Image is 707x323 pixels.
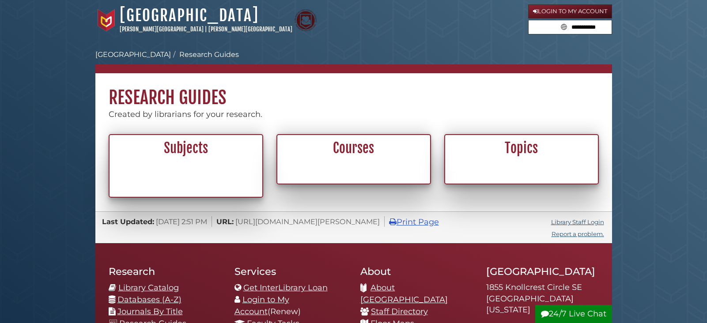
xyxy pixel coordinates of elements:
[528,20,612,35] form: Search library guides, policies, and FAQs.
[552,230,604,237] a: Report a problem.
[389,218,397,226] i: Print Page
[208,26,292,33] a: [PERSON_NAME][GEOGRAPHIC_DATA]
[179,50,239,59] a: Research Guides
[360,265,473,278] h2: About
[95,49,612,73] nav: breadcrumb
[156,217,207,226] span: [DATE] 2:51 PM
[120,26,204,33] a: [PERSON_NAME][GEOGRAPHIC_DATA]
[282,140,425,157] h2: Courses
[95,73,612,109] h1: Research Guides
[360,283,448,304] a: About [GEOGRAPHIC_DATA]
[551,218,604,225] a: Library Staff Login
[102,217,154,226] span: Last Updated:
[450,140,593,157] h2: Topics
[120,6,259,25] a: [GEOGRAPHIC_DATA]
[205,26,207,33] span: |
[95,50,171,59] a: [GEOGRAPHIC_DATA]
[535,305,612,323] button: 24/7 Live Chat
[216,217,234,226] span: URL:
[234,295,289,316] a: Login to My Account
[235,217,380,226] span: [URL][DOMAIN_NAME][PERSON_NAME]
[389,217,439,227] a: Print Page
[371,307,428,316] a: Staff Directory
[95,9,117,31] img: Calvin University
[243,283,328,293] a: Get InterLibrary Loan
[114,140,257,157] h2: Subjects
[109,109,262,119] span: Created by librarians for your research.
[558,20,570,32] button: Search
[486,282,599,316] address: 1855 Knollcrest Circle SE [GEOGRAPHIC_DATA][US_STATE]
[528,4,612,19] a: Login to My Account
[295,9,317,31] img: Calvin Theological Seminary
[486,265,599,278] h2: [GEOGRAPHIC_DATA]
[117,295,181,304] a: Databases (A-Z)
[234,265,347,278] h2: Services
[118,283,179,293] a: Library Catalog
[117,307,183,316] a: Journals By Title
[109,265,221,278] h2: Research
[234,294,347,318] li: (Renew)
